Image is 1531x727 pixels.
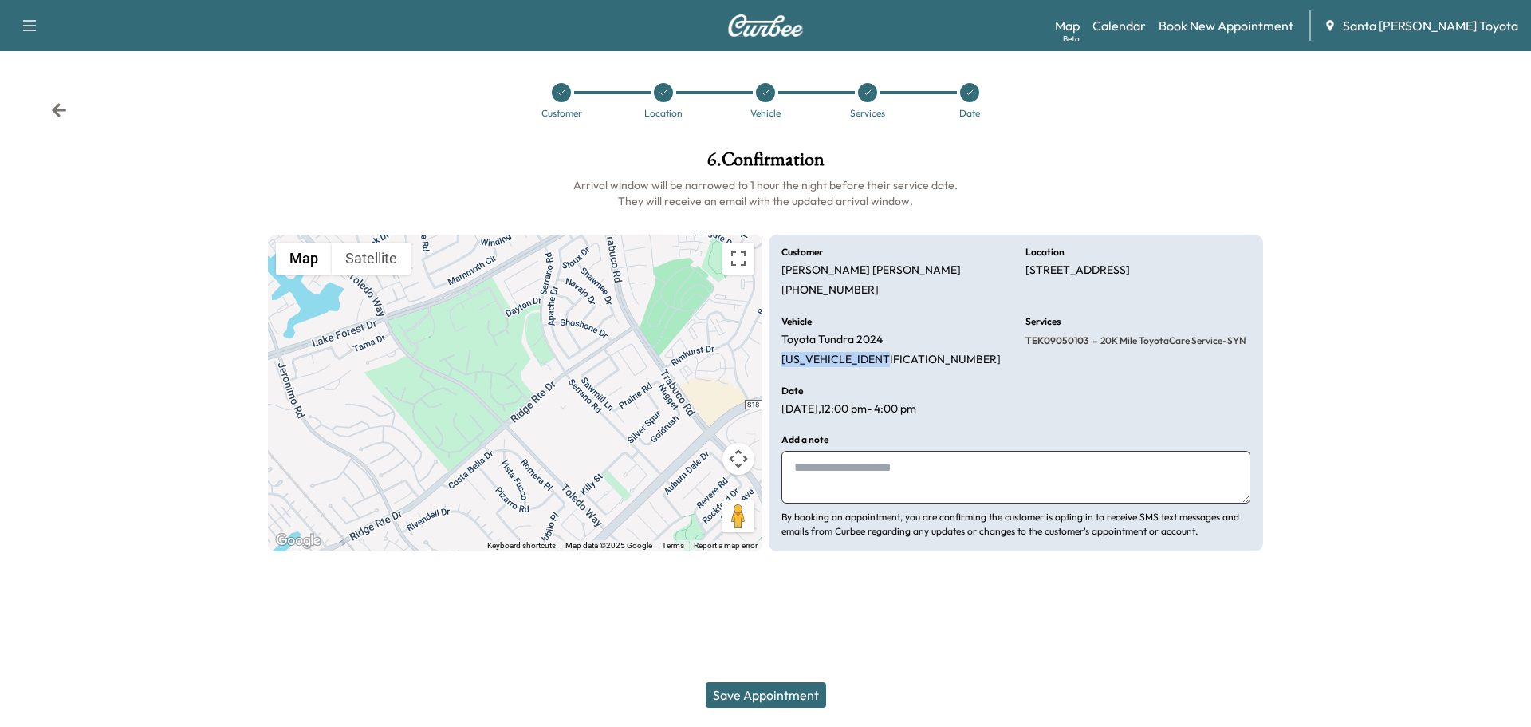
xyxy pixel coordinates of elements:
div: Date [959,109,980,118]
button: Map camera controls [722,443,754,475]
div: Beta [1063,33,1080,45]
p: [US_VEHICLE_IDENTIFICATION_NUMBER] [781,353,1001,367]
p: By booking an appointment, you are confirming the customer is opting in to receive SMS text messa... [781,510,1250,539]
h6: Arrival window will be narrowed to 1 hour the night before their service date. They will receive ... [268,177,1263,209]
div: Back [51,102,67,118]
a: Open this area in Google Maps (opens a new window) [272,531,325,551]
a: MapBeta [1055,16,1080,35]
h1: 6 . Confirmation [268,150,1263,177]
p: [DATE] , 12:00 pm - 4:00 pm [781,402,916,417]
img: Google [272,531,325,551]
img: Curbee Logo [727,14,804,37]
span: 20K Mile ToyotaCare Service-SYN [1097,334,1246,347]
button: Toggle fullscreen view [722,243,754,275]
h6: Date [781,386,803,396]
button: Show satellite imagery [332,243,411,275]
div: Location [644,109,683,118]
a: Report a map error [694,541,758,550]
p: [PHONE_NUMBER] [781,283,879,298]
h6: Customer [781,247,823,257]
button: Show street map [276,243,332,275]
div: Services [850,109,885,118]
h6: Vehicle [781,317,812,326]
a: Terms (opens in new tab) [662,541,684,550]
a: Calendar [1092,16,1146,35]
p: [STREET_ADDRESS] [1025,263,1130,278]
h6: Services [1025,317,1061,326]
h6: Location [1025,247,1065,257]
p: [PERSON_NAME] [PERSON_NAME] [781,263,961,278]
a: Book New Appointment [1159,16,1293,35]
h6: Add a note [781,435,828,444]
button: Drag Pegman onto the map to open Street View [722,500,754,532]
div: Customer [541,109,582,118]
p: Toyota Tundra 2024 [781,333,883,347]
span: Santa [PERSON_NAME] Toyota [1343,16,1518,35]
span: Map data ©2025 Google [565,541,652,550]
button: Keyboard shortcuts [487,540,556,551]
span: TEK09050103 [1025,334,1089,347]
div: Vehicle [750,109,781,118]
span: - [1089,333,1097,349]
button: Save Appointment [706,682,826,708]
